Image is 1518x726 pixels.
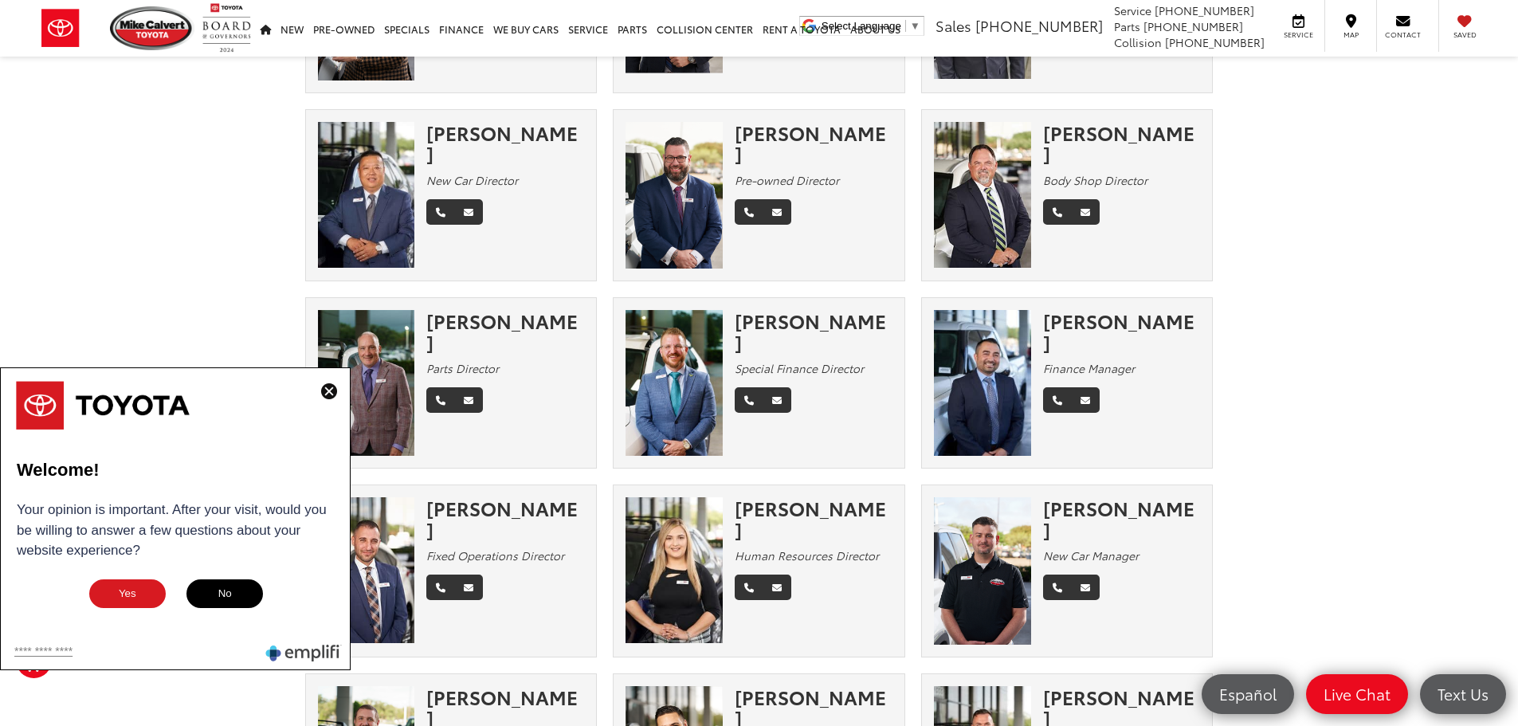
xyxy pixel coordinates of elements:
a: Phone [735,387,763,413]
a: Email [763,199,791,225]
em: Body Shop Director [1043,172,1147,188]
img: Ed Yi [318,122,415,268]
em: Pre-owned Director [735,172,839,188]
span: Parts [1114,18,1140,34]
a: Live Chat [1306,674,1408,714]
a: Email [763,575,791,600]
img: Chuck Baldridge [934,122,1031,268]
a: Email [454,575,483,600]
img: Wesley Worton [626,122,723,269]
span: [PHONE_NUMBER] [1143,18,1243,34]
span: [PHONE_NUMBER] [1165,34,1265,50]
a: Phone [426,199,455,225]
div: [PERSON_NAME] [1043,122,1201,164]
a: Phone [1043,387,1072,413]
div: [PERSON_NAME] [735,497,892,540]
div: [PERSON_NAME] [1043,497,1201,540]
span: Map [1333,29,1368,40]
img: Olivia Ellenberger [626,497,723,643]
a: Phone [1043,199,1072,225]
div: [PERSON_NAME] [1043,310,1201,352]
a: Email [1071,199,1100,225]
a: Email [454,199,483,225]
img: Rickey George [934,497,1031,644]
em: Finance Manager [1043,360,1135,376]
span: [PHONE_NUMBER] [1155,2,1254,18]
img: Mike Calvert Toyota [110,6,194,50]
div: [PERSON_NAME] [426,497,584,540]
span: Collision [1114,34,1162,50]
img: Robert Fabian [318,310,415,456]
span: Español [1211,684,1285,704]
span: Contact [1385,29,1421,40]
a: Phone [426,387,455,413]
img: Matthew Winston [318,497,415,643]
span: ▼ [910,20,920,32]
span: Text Us [1430,684,1496,704]
span: Live Chat [1316,684,1398,704]
em: Parts Director [426,360,499,376]
span: [PHONE_NUMBER] [975,15,1103,36]
img: David Tep [934,310,1031,456]
em: New Car Manager [1043,547,1139,563]
a: Phone [735,199,763,225]
div: [PERSON_NAME] [735,310,892,352]
em: Human Resources Director [735,547,879,563]
a: Email [1071,575,1100,600]
a: Español [1202,674,1294,714]
span: Saved [1447,29,1482,40]
a: Phone [1043,575,1072,600]
div: [PERSON_NAME] [426,310,584,352]
em: New Car Director [426,172,518,188]
em: Fixed Operations Director [426,547,564,563]
a: Phone [426,575,455,600]
div: [PERSON_NAME] [426,122,584,164]
a: Email [454,387,483,413]
a: Phone [735,575,763,600]
img: Stephen Lee [626,310,723,456]
span: ​ [905,20,906,32]
em: Special Finance Director [735,360,864,376]
span: Sales [936,15,971,36]
a: Text Us [1420,674,1506,714]
a: Email [763,387,791,413]
span: Service [1281,29,1316,40]
span: Service [1114,2,1151,18]
a: Email [1071,387,1100,413]
div: [PERSON_NAME] [735,122,892,164]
